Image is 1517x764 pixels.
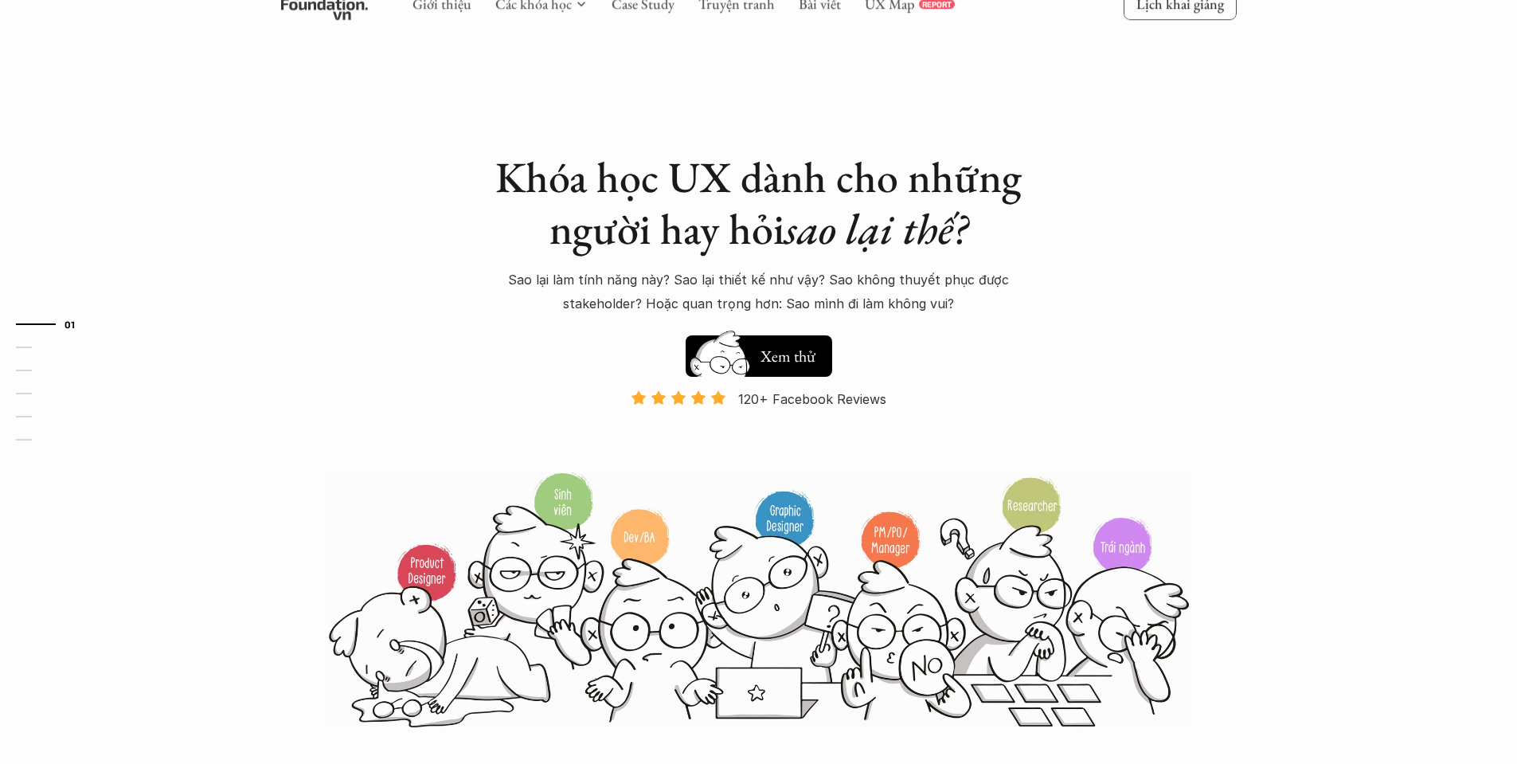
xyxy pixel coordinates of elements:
[617,390,901,470] a: 120+ Facebook Reviews
[738,387,886,411] p: 120+ Facebook Reviews
[65,319,76,330] strong: 01
[480,268,1038,316] p: Sao lại làm tính năng này? Sao lại thiết kế như vậy? Sao không thuyết phục được stakeholder? Hoặc...
[784,201,968,257] em: sao lại thế?
[760,345,819,367] h5: Xem thử
[686,327,832,377] a: Xem thử
[480,151,1038,255] h1: Khóa học UX dành cho những người hay hỏi
[16,315,92,334] a: 01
